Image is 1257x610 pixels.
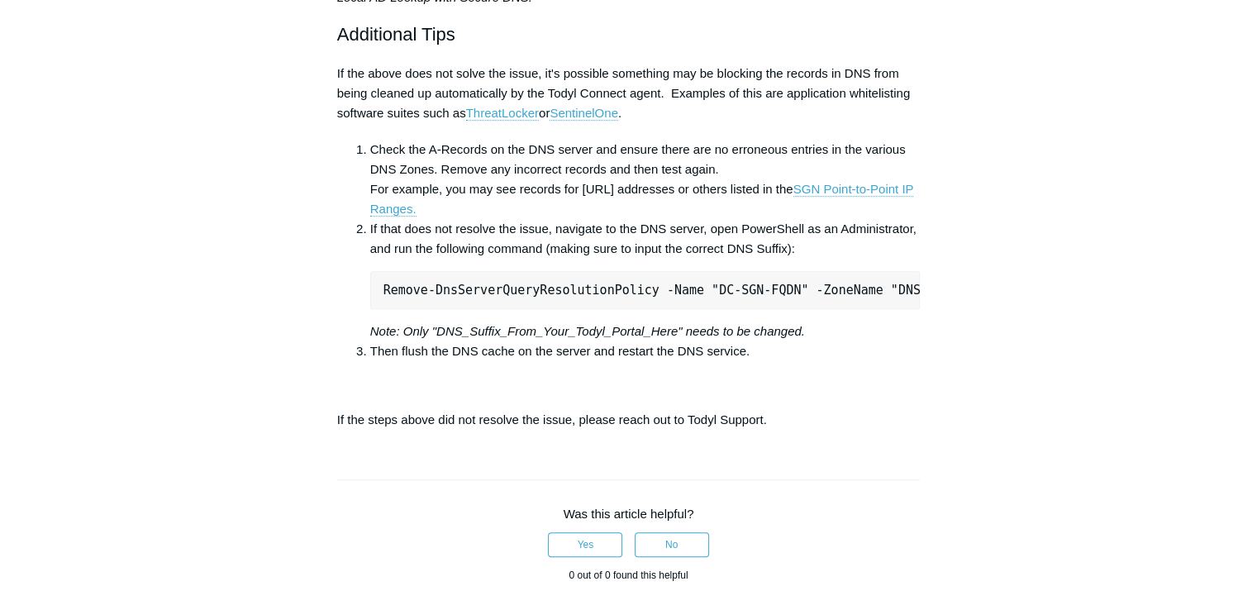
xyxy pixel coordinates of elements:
[466,106,539,121] a: ThreatLocker
[564,507,694,521] span: Was this article helpful?
[370,219,921,341] li: If that does not resolve the issue, navigate to the DNS server, open PowerShell as an Administrat...
[337,20,921,49] h2: Additional Tips
[548,532,622,557] button: This article was helpful
[370,341,921,361] li: Then flush the DNS cache on the server and restart the DNS service.
[635,532,709,557] button: This article was not helpful
[337,410,921,430] p: If the steps above did not resolve the issue, please reach out to Todyl Support.
[370,324,805,338] em: Note: Only "DNS_Suffix_From_Your_Todyl_Portal_Here" needs to be changed.
[337,64,921,123] p: If the above does not solve the issue, it's possible something may be blocking the records in DNS...
[550,106,618,121] a: SentinelOne
[370,140,921,219] li: Check the A-Records on the DNS server and ensure there are no erroneous entries in the various DN...
[370,271,921,309] pre: Remove-DnsServerQueryResolutionPolicy -Name "DC-SGN-FQDN" -ZoneName "DNS_Suffix_From_Your_Todyl_P...
[569,569,688,581] span: 0 out of 0 found this helpful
